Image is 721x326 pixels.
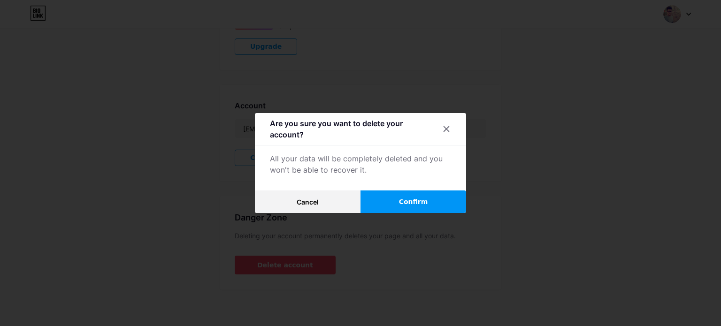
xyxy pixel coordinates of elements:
[270,153,451,175] div: All your data will be completely deleted and you won't be able to recover it.
[255,190,360,213] button: Cancel
[297,198,319,206] span: Cancel
[270,118,438,140] div: Are you sure you want to delete your account?
[360,190,466,213] button: Confirm
[399,197,428,207] span: Confirm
